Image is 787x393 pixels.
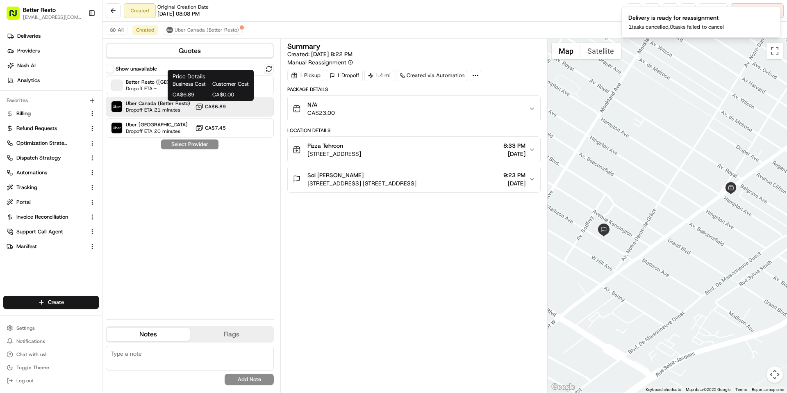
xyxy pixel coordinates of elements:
span: CA$6.89 [173,91,209,98]
div: Package Details [287,86,540,93]
a: Manifest [7,243,86,250]
button: Toggle Theme [3,362,99,373]
span: • [61,127,64,134]
span: [DATE] [32,149,48,156]
button: Start new chat [139,81,149,91]
a: Terms [735,387,747,392]
button: Invoice Reconciliation [3,210,99,224]
span: Analytics [17,77,40,84]
button: Tracking [3,181,99,194]
span: Refund Requests [16,125,57,132]
span: Pylon [82,203,99,210]
span: [DATE] [66,127,83,134]
span: Created: [287,50,353,58]
img: 1736555255976-a54dd68f-1ca7-489b-9aae-adbdc363a1c4 [8,78,23,93]
button: N/ACA$23.00 [288,96,540,122]
p: 1 tasks cancelled, 0 tasks failed to cancel [628,23,724,31]
button: Portal [3,196,99,209]
span: Deliveries [17,32,41,40]
button: Map camera controls [767,366,783,383]
span: • [27,149,30,156]
span: [DATE] 08:08 PM [157,10,200,18]
span: CA$6.89 [205,103,226,110]
span: 9:23 PM [503,171,525,179]
h1: Price Details [173,72,249,80]
button: Billing [3,107,99,120]
span: Knowledge Base [16,183,63,192]
span: Automations [16,169,47,176]
button: Pizza Tehroon[STREET_ADDRESS]8:33 PM[DATE] [288,137,540,163]
button: Created [132,25,158,35]
button: Show satellite imagery [580,43,621,59]
button: Better Resto [23,6,56,14]
div: Past conversations [8,107,52,113]
a: Created via Automation [396,70,468,81]
span: Invoice Reconciliation [16,213,68,221]
span: Dropoff ETA 20 minutes [126,128,183,135]
button: [EMAIL_ADDRESS][DOMAIN_NAME] [23,14,82,21]
span: Customer Cost [212,80,249,88]
span: Nash AI [17,62,36,69]
span: Optimization Strategy [16,139,68,147]
span: Tracking [16,184,37,191]
button: Optimization Strategy [3,137,99,150]
div: Start new chat [37,78,134,87]
a: Report a map error [752,387,785,392]
button: Sol [PERSON_NAME][STREET_ADDRESS] [STREET_ADDRESS]9:23 PM[DATE] [288,166,540,192]
button: Flags [190,328,273,341]
a: Providers [3,44,102,57]
button: Settings [3,322,99,334]
img: Regen Pajulas [8,119,21,133]
img: Nash [8,8,25,25]
span: 8:33 PM [503,142,525,150]
img: 1738778727109-b901c2ba-d612-49f7-a14d-d897ce62d23f [17,78,32,93]
a: Analytics [3,74,102,87]
span: Regen Pajulas [25,127,60,134]
span: N/A [307,101,335,109]
span: Original Creation Date [157,4,209,10]
a: Invoice Reconciliation [7,213,86,221]
a: Optimization Strategy [7,139,86,147]
span: [DATE] [503,179,525,187]
span: Business Cost [173,80,209,88]
a: Support Call Agent [7,228,86,235]
span: CA$7.45 [205,125,226,131]
div: 💻 [69,184,76,191]
img: Uber Canada [111,123,122,133]
button: CA$7.45 [195,124,226,132]
button: All [106,25,127,35]
button: Toggle fullscreen view [767,43,783,59]
p: Welcome 👋 [8,33,149,46]
span: Billing [16,110,31,117]
button: Dispatch Strategy [3,151,99,165]
span: Map data ©2025 Google [686,387,730,392]
span: Dropoff ETA 21 minutes [126,107,183,113]
a: 💻API Documentation [66,180,135,195]
label: Show unavailable [116,65,157,73]
button: Create [3,296,99,309]
span: Portal [16,199,31,206]
span: CA$0.00 [212,91,249,98]
img: Google [550,382,577,393]
a: Tracking [7,184,86,191]
span: Pizza Tehroon [307,142,343,150]
button: Better Resto[EMAIL_ADDRESS][DOMAIN_NAME] [3,3,85,23]
div: Location Details [287,127,540,134]
span: Support Call Agent [16,228,63,235]
button: Manual Reassignment [287,58,353,66]
a: Powered byPylon [58,203,99,210]
div: 1 Dropoff [326,70,363,81]
span: [STREET_ADDRESS] [307,150,361,158]
span: Uber Canada (Better Resto) [175,27,239,33]
div: Favorites [3,94,99,107]
span: CA$23.00 [307,109,335,117]
span: Providers [17,47,40,55]
span: [DATE] [503,150,525,158]
div: 📗 [8,184,15,191]
span: Sol [PERSON_NAME] [307,171,364,179]
span: Log out [16,377,33,384]
button: Notifications [3,336,99,347]
a: Automations [7,169,86,176]
input: Clear [21,53,135,62]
